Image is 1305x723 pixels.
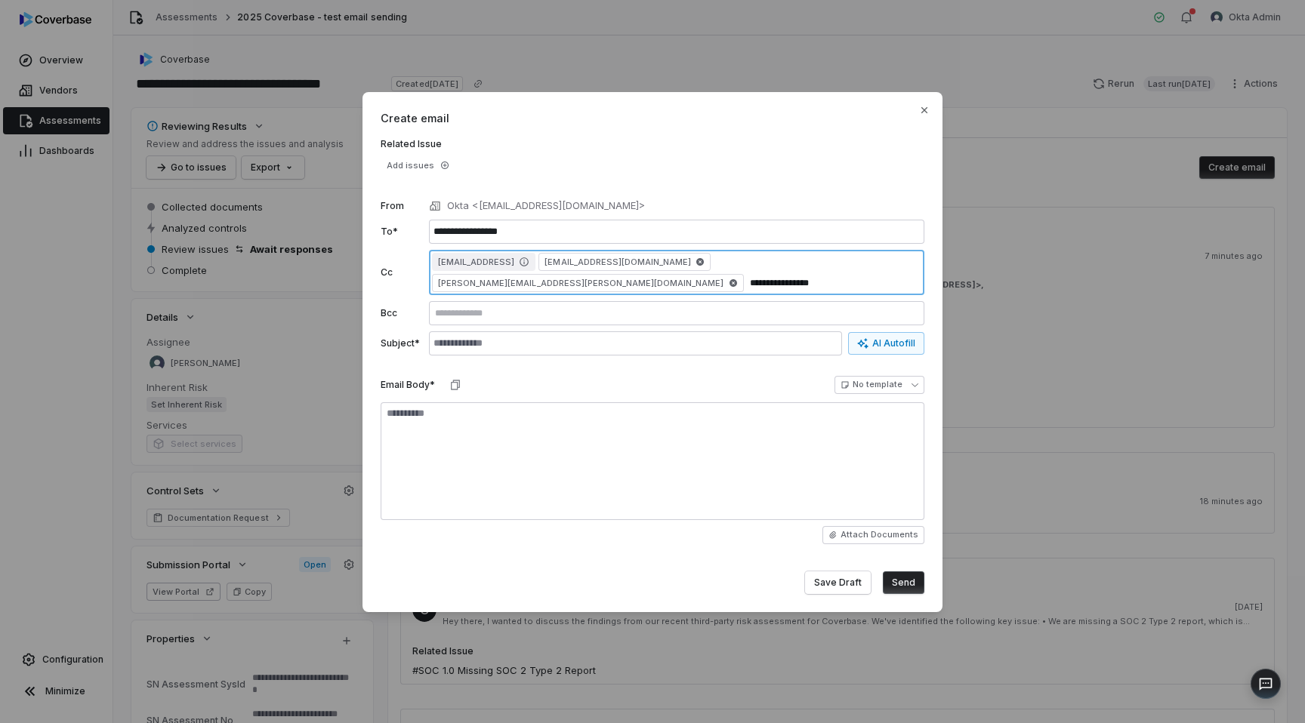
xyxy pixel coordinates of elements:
button: Add issues [381,156,455,174]
label: Subject* [381,337,423,349]
button: AI Autofill [848,332,924,355]
button: Save Draft [805,571,871,594]
span: Create email [381,110,924,126]
span: [PERSON_NAME][EMAIL_ADDRESS][PERSON_NAME][DOMAIN_NAME] [432,274,744,292]
label: From [381,200,423,212]
label: Related Issue [381,138,924,150]
button: Send [883,571,924,594]
button: Attach Documents [822,526,924,544]
label: Bcc [381,307,423,319]
span: Attach Documents [841,529,918,540]
div: AI Autofill [857,337,915,349]
label: Email Body* [381,379,435,391]
span: [EMAIL_ADDRESS] [438,256,514,268]
p: Okta <[EMAIL_ADDRESS][DOMAIN_NAME]> [447,198,645,214]
span: [EMAIL_ADDRESS][DOMAIN_NAME] [538,253,711,271]
label: Cc [381,266,423,278]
